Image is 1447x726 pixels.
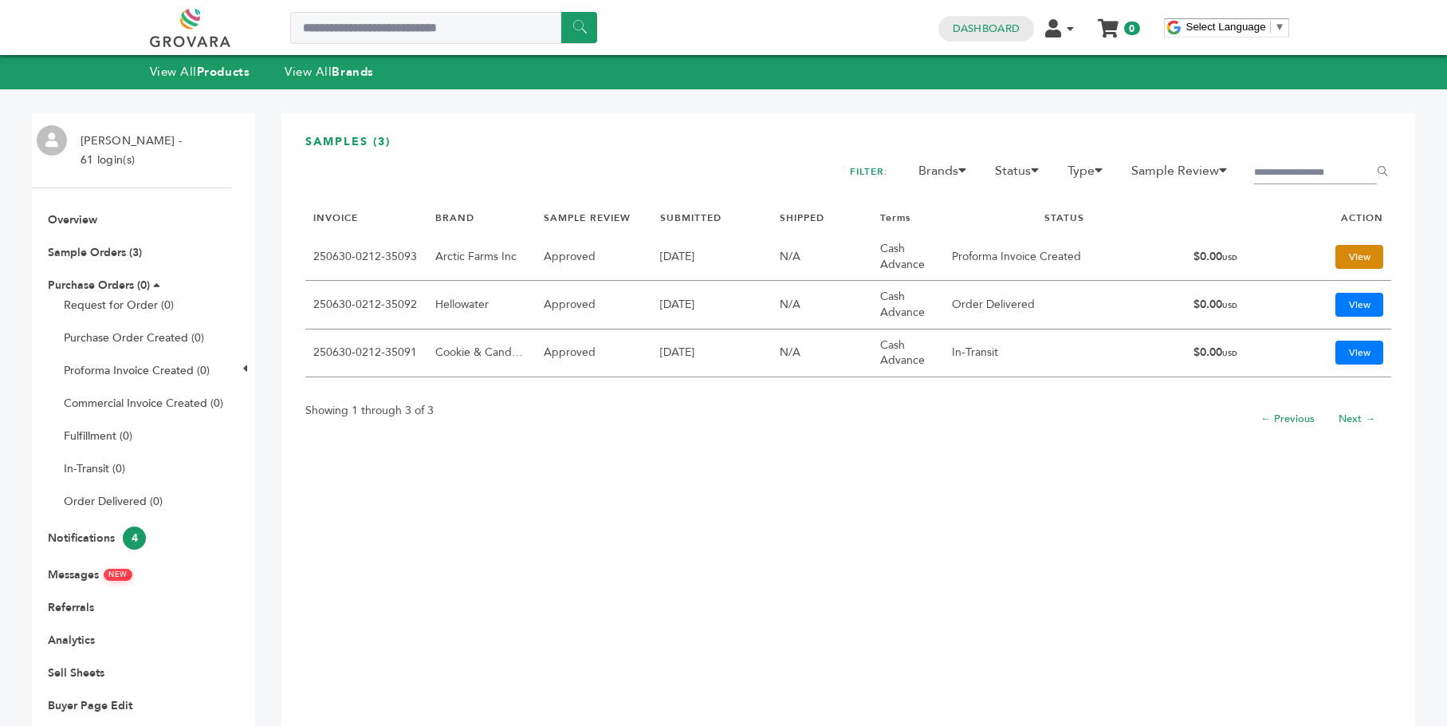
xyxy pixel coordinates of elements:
[48,278,150,293] a: Purchase Orders (0)
[1186,21,1285,33] a: Select Language​
[64,396,223,411] a: Commercial Invoice Created (0)
[1222,253,1237,262] span: USD
[150,64,250,80] a: View AllProducts
[48,567,132,582] a: MessagesNEW
[652,233,772,281] td: [DATE]
[48,633,95,648] a: Analytics
[332,64,373,80] strong: Brands
[652,281,772,329] td: [DATE]
[64,494,163,509] a: Order Delivered (0)
[313,211,358,224] a: INVOICE
[64,428,132,444] a: Fulfillment (0)
[1335,245,1383,269] a: View
[1186,233,1285,281] td: $0.00
[1123,161,1244,188] li: Sample Review
[1099,14,1117,31] a: My Cart
[772,329,872,377] td: N/A
[48,245,142,260] a: Sample Orders (3)
[944,203,1186,233] th: STATUS
[104,569,132,581] span: NEW
[1186,281,1285,329] td: $0.00
[1260,412,1315,426] a: ← Previous
[64,363,210,378] a: Proforma Invoice Created (0)
[872,329,944,377] td: Cash Advance
[944,281,1186,329] td: Order Delivered
[73,132,186,170] li: [PERSON_NAME] - 61 login(s)
[1060,161,1120,188] li: Type
[48,698,132,713] a: Buyer Page Edit
[872,281,944,329] td: Cash Advance
[1339,412,1375,426] a: Next →
[1222,301,1237,310] span: USD
[1124,22,1139,35] span: 0
[987,161,1056,188] li: Status
[48,531,146,546] a: Notifications4
[427,329,536,377] td: Cookie & Candy Pop Popcorn
[1186,329,1285,377] td: $0.00
[1285,203,1391,233] th: ACTION
[536,281,652,329] td: Approved
[772,233,872,281] td: N/A
[872,233,944,281] td: Cash Advance
[1254,162,1377,184] input: Filter by keywords
[652,329,772,377] td: [DATE]
[660,211,722,224] a: SUBMITTED
[305,401,434,420] p: Showing 1 through 3 of 3
[64,298,174,313] a: Request for Order (0)
[64,461,125,476] a: In-Transit (0)
[48,665,104,681] a: Sell Sheets
[780,211,824,224] a: SHIPPED
[944,233,1186,281] td: Proforma Invoice Created
[313,345,417,360] a: 250630-0212-35091
[1270,21,1271,33] span: ​
[1335,293,1383,317] a: View
[313,297,417,312] a: 250630-0212-35092
[48,600,94,615] a: Referrals
[944,329,1186,377] td: In-Transit
[1222,349,1237,358] span: USD
[850,161,888,183] h2: FILTER:
[197,64,250,80] strong: Products
[1275,21,1285,33] span: ▼
[285,64,374,80] a: View AllBrands
[37,125,67,156] img: profile.png
[953,22,1020,36] a: Dashboard
[536,329,652,377] td: Approved
[880,211,910,224] a: Terms
[910,161,984,188] li: Brands
[123,527,146,550] span: 4
[544,211,631,224] a: SAMPLE REVIEW
[48,212,97,227] a: Overview
[435,211,474,224] a: BRAND
[1335,341,1383,365] a: View
[305,134,1391,162] h3: SAMPLES (3)
[772,281,872,329] td: N/A
[290,12,597,44] input: Search a product or brand...
[64,330,204,345] a: Purchase Order Created (0)
[313,249,417,264] a: 250630-0212-35093
[427,233,536,281] td: Arctic Farms Inc
[536,233,652,281] td: Approved
[427,281,536,329] td: Hellowater
[1186,21,1266,33] span: Select Language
